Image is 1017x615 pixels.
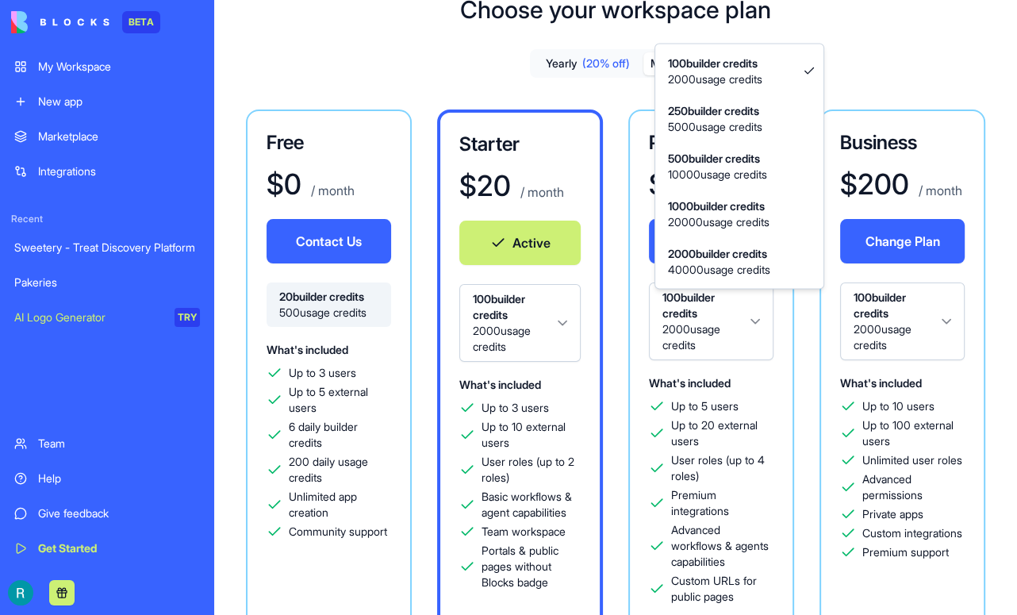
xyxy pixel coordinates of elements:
div: AI Logo Generator [14,309,163,325]
span: 2000 usage credits [668,71,762,87]
span: 40000 usage credits [668,262,770,278]
span: 250 builder credits [668,103,762,119]
span: 20000 usage credits [668,214,769,230]
span: 5000 usage credits [668,119,762,135]
span: 1000 builder credits [668,198,769,214]
div: TRY [175,308,200,327]
span: Recent [5,213,209,225]
span: 100 builder credits [668,56,762,71]
div: Pakeries [14,275,200,290]
span: 10000 usage credits [668,167,767,183]
span: 2000 builder credits [668,246,770,262]
span: 500 builder credits [668,151,767,167]
div: Sweetery - Treat Discovery Platform [14,240,200,256]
